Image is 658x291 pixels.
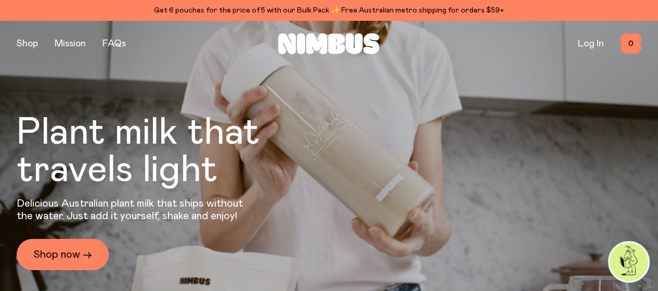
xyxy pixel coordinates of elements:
[17,4,641,17] div: Get 6 pouches for the price of 5 with our Bulk Pack ✨ Free Australian metro shipping for orders $59+
[17,197,250,222] p: Delicious Australian plant milk that ships without the water. Just add it yourself, shake and enjoy!
[55,39,86,48] a: Mission
[610,243,648,281] img: agent
[102,39,126,48] a: FAQs
[17,114,316,189] h1: Plant milk that travels light
[621,33,641,54] button: 0
[578,39,604,48] a: Log In
[17,239,109,270] a: Shop now →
